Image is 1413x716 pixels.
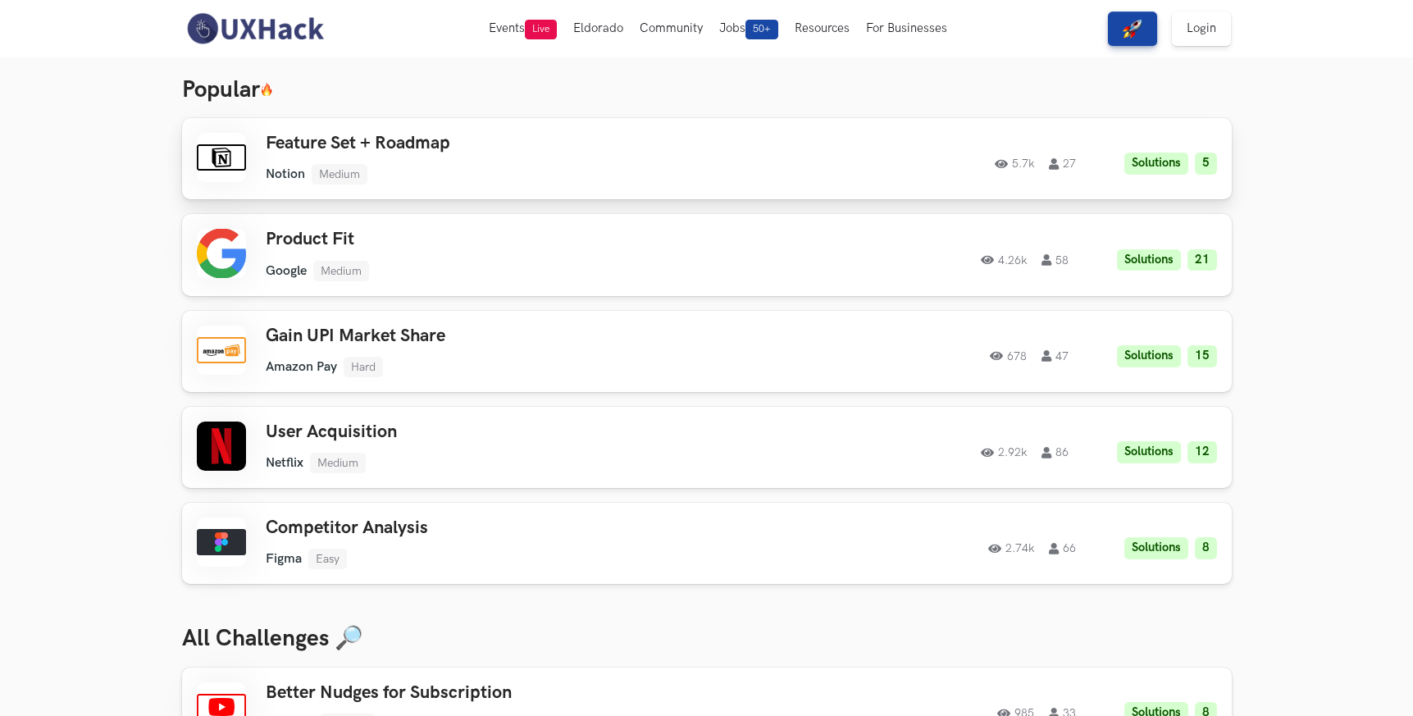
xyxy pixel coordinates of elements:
[344,357,383,377] li: Hard
[995,158,1034,170] span: 5.7k
[310,453,366,473] li: Medium
[1172,11,1231,46] a: Login
[182,503,1232,584] a: Competitor AnalysisFigmaEasy2.74k66Solutions8
[1117,249,1181,271] li: Solutions
[182,11,328,46] img: UXHack-logo.png
[1124,153,1188,175] li: Solutions
[182,625,1232,653] h3: All Challenges 🔎
[266,455,303,471] li: Netflix
[1124,537,1188,559] li: Solutions
[182,214,1232,295] a: Product FitGoogleMedium4.26k58Solutions21
[182,407,1232,488] a: User AcquisitionNetflixMedium2.92k86Solutions12
[1195,153,1217,175] li: 5
[1187,345,1217,367] li: 15
[1042,447,1069,458] span: 86
[981,254,1027,266] span: 4.26k
[313,261,369,281] li: Medium
[266,133,732,154] h3: Feature Set + Roadmap
[260,83,273,97] img: 🔥
[182,311,1232,392] a: Gain UPI Market ShareAmazon PayHard67847Solutions15
[1117,441,1181,463] li: Solutions
[266,326,732,347] h3: Gain UPI Market Share
[312,164,367,185] li: Medium
[1042,350,1069,362] span: 47
[266,263,307,279] li: Google
[266,422,732,443] h3: User Acquisition
[1042,254,1069,266] span: 58
[1049,158,1076,170] span: 27
[266,551,302,567] li: Figma
[266,166,305,182] li: Notion
[525,20,557,39] span: Live
[266,359,337,375] li: Amazon Pay
[1049,543,1076,554] span: 66
[1117,345,1181,367] li: Solutions
[1187,249,1217,271] li: 21
[266,229,732,250] h3: Product Fit
[1123,19,1142,39] img: rocket
[1195,537,1217,559] li: 8
[182,118,1232,199] a: Feature Set + RoadmapNotionMedium5.7k27Solutions5
[308,549,347,569] li: Easy
[988,543,1034,554] span: 2.74k
[1187,441,1217,463] li: 12
[266,518,732,539] h3: Competitor Analysis
[990,350,1027,362] span: 678
[182,76,1232,104] h3: Popular
[745,20,778,39] span: 50+
[266,682,732,704] h3: Better Nudges for Subscription
[981,447,1027,458] span: 2.92k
